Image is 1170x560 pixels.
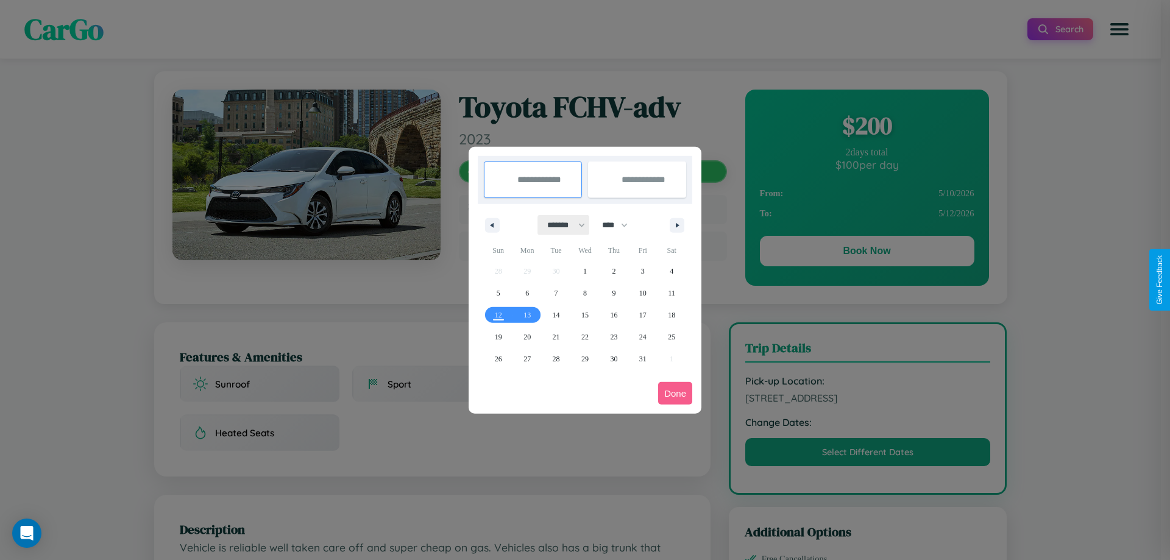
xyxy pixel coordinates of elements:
[581,348,589,370] span: 29
[555,282,558,304] span: 7
[639,326,647,348] span: 24
[484,304,512,326] button: 12
[523,326,531,348] span: 20
[542,241,570,260] span: Tue
[512,348,541,370] button: 27
[628,282,657,304] button: 10
[542,348,570,370] button: 28
[12,519,41,548] div: Open Intercom Messenger
[570,326,599,348] button: 22
[600,241,628,260] span: Thu
[570,304,599,326] button: 15
[570,241,599,260] span: Wed
[600,282,628,304] button: 9
[639,304,647,326] span: 17
[628,241,657,260] span: Fri
[628,304,657,326] button: 17
[668,282,675,304] span: 11
[658,241,686,260] span: Sat
[600,304,628,326] button: 16
[658,304,686,326] button: 18
[525,282,529,304] span: 6
[610,326,617,348] span: 23
[600,348,628,370] button: 30
[658,260,686,282] button: 4
[553,304,560,326] span: 14
[610,304,617,326] span: 16
[641,260,645,282] span: 3
[495,348,502,370] span: 26
[512,304,541,326] button: 13
[658,326,686,348] button: 25
[600,326,628,348] button: 23
[484,282,512,304] button: 5
[583,260,587,282] span: 1
[553,326,560,348] span: 21
[553,348,560,370] span: 28
[570,282,599,304] button: 8
[512,282,541,304] button: 6
[484,241,512,260] span: Sun
[484,326,512,348] button: 19
[628,348,657,370] button: 31
[612,260,615,282] span: 2
[542,304,570,326] button: 14
[1155,255,1164,305] div: Give Feedback
[523,304,531,326] span: 13
[542,282,570,304] button: 7
[639,348,647,370] span: 31
[600,260,628,282] button: 2
[570,260,599,282] button: 1
[512,326,541,348] button: 20
[583,282,587,304] span: 8
[570,348,599,370] button: 29
[495,304,502,326] span: 12
[612,282,615,304] span: 9
[628,260,657,282] button: 3
[581,326,589,348] span: 22
[670,260,673,282] span: 4
[581,304,589,326] span: 15
[495,326,502,348] span: 19
[497,282,500,304] span: 5
[542,326,570,348] button: 21
[484,348,512,370] button: 26
[668,304,675,326] span: 18
[639,282,647,304] span: 10
[658,282,686,304] button: 11
[668,326,675,348] span: 25
[610,348,617,370] span: 30
[658,382,692,405] button: Done
[523,348,531,370] span: 27
[628,326,657,348] button: 24
[512,241,541,260] span: Mon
